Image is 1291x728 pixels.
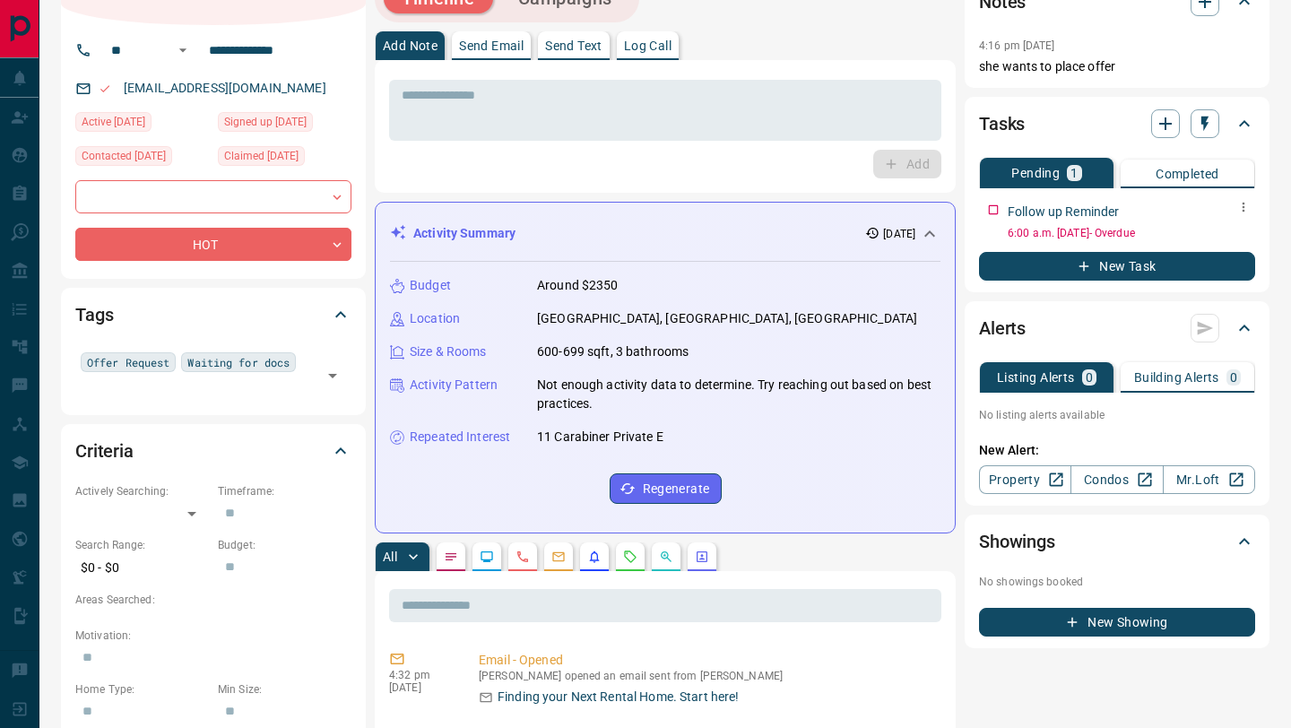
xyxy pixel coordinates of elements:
div: Tasks [979,102,1255,145]
p: Timeframe: [218,483,351,499]
p: Budget: [218,537,351,553]
span: Signed up [DATE] [224,113,307,131]
a: [EMAIL_ADDRESS][DOMAIN_NAME] [124,81,326,95]
p: Pending [1011,167,1060,179]
p: Email - Opened [479,651,934,670]
p: 6:00 a.m. [DATE] - Overdue [1008,225,1255,241]
p: 11 Carabiner Private E [537,428,663,446]
p: Home Type: [75,681,209,698]
div: Tue Jul 29 2025 [218,146,351,171]
svg: Notes [444,550,458,564]
p: Listing Alerts [997,371,1075,384]
svg: Calls [516,550,530,564]
svg: Opportunities [659,550,673,564]
svg: Lead Browsing Activity [480,550,494,564]
div: Showings [979,520,1255,563]
p: Budget [410,276,451,295]
p: Not enough activity data to determine. Try reaching out based on best practices. [537,376,940,413]
svg: Listing Alerts [587,550,602,564]
p: Follow up Reminder [1008,203,1119,221]
p: 600-699 sqft, 3 bathrooms [537,342,689,361]
p: Location [410,309,460,328]
button: New Task [979,252,1255,281]
p: Finding your Next Rental Home. Start here! [498,688,740,706]
p: 0 [1086,371,1093,384]
p: [DATE] [389,681,452,694]
h2: Tasks [979,109,1025,138]
p: Add Note [383,39,438,52]
p: Activity Summary [413,224,516,243]
p: No listing alerts available [979,407,1255,423]
svg: Email Valid [99,82,111,95]
p: 4:32 pm [389,669,452,681]
p: 1 [1070,167,1078,179]
p: Send Text [545,39,602,52]
span: Offer Request [87,353,169,371]
span: Waiting for docs [187,353,290,371]
span: Claimed [DATE] [224,147,299,165]
button: New Showing [979,608,1255,637]
p: Send Email [459,39,524,52]
h2: Showings [979,527,1055,556]
a: Mr.Loft [1163,465,1255,494]
p: Around $2350 [537,276,619,295]
span: Active [DATE] [82,113,145,131]
div: Mon Jul 28 2025 [218,112,351,137]
p: [DATE] [883,226,915,242]
p: Repeated Interest [410,428,510,446]
p: Motivation: [75,628,351,644]
p: Areas Searched: [75,592,351,608]
p: New Alert: [979,441,1255,460]
span: Contacted [DATE] [82,147,166,165]
p: No showings booked [979,574,1255,590]
div: Tags [75,293,351,336]
p: Min Size: [218,681,351,698]
h2: Criteria [75,437,134,465]
button: Open [320,363,345,388]
p: she wants to place offer [979,57,1255,76]
p: $0 - $0 [75,553,209,583]
svg: Requests [623,550,637,564]
h2: Tags [75,300,113,329]
div: Mon Jul 28 2025 [75,112,209,137]
p: Actively Searching: [75,483,209,499]
div: HOT [75,228,351,261]
h2: Alerts [979,314,1026,342]
div: Activity Summary[DATE] [390,217,940,250]
a: Condos [1070,465,1163,494]
div: Alerts [979,307,1255,350]
svg: Agent Actions [695,550,709,564]
p: Activity Pattern [410,376,498,394]
button: Open [172,39,194,61]
p: Log Call [624,39,671,52]
p: All [383,550,397,563]
a: Property [979,465,1071,494]
svg: Emails [551,550,566,564]
p: Building Alerts [1134,371,1219,384]
div: Criteria [75,429,351,472]
p: Search Range: [75,537,209,553]
p: [PERSON_NAME] opened an email sent from [PERSON_NAME] [479,670,934,682]
div: Fri Aug 01 2025 [75,146,209,171]
p: 4:16 pm [DATE] [979,39,1055,52]
button: Regenerate [610,473,722,504]
p: Completed [1156,168,1219,180]
p: 0 [1230,371,1237,384]
p: [GEOGRAPHIC_DATA], [GEOGRAPHIC_DATA], [GEOGRAPHIC_DATA] [537,309,917,328]
p: Size & Rooms [410,342,487,361]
